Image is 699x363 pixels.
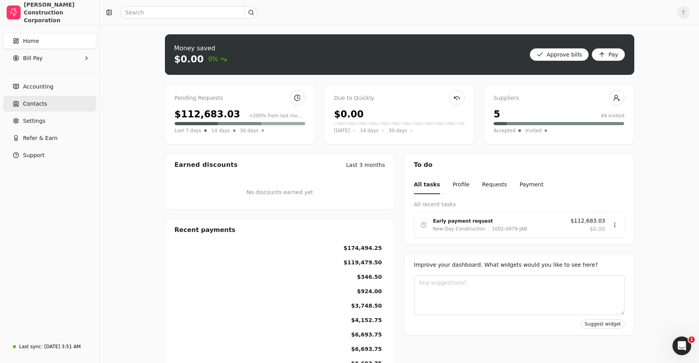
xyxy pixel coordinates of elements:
[351,345,382,353] div: $6,693.75
[3,340,96,354] a: Last sync:[DATE] 3:51 AM
[357,287,382,296] div: $924.00
[688,336,695,343] span: 1
[494,107,500,121] div: 5
[174,53,204,66] div: $0.00
[334,94,465,103] div: Due to Quickly
[581,319,624,329] button: Suggest widget
[23,151,44,159] span: Support
[23,100,47,108] span: Contacts
[351,302,382,310] div: $3,748.50
[3,113,96,129] a: Settings
[520,176,543,194] button: Payment
[24,1,93,24] div: [PERSON_NAME] Construction Corporation
[389,127,407,135] span: 30 days
[246,176,313,209] div: No discounts earned yet
[672,336,691,355] iframe: Intercom live chat
[530,48,589,61] button: Approve bills
[334,107,364,121] div: $0.00
[23,37,39,45] span: Home
[414,200,625,209] div: All recent tasks
[601,112,624,119] div: 49 invited
[414,176,440,194] button: All tasks
[592,48,625,61] button: Pay
[175,107,241,121] div: $112,683.03
[343,244,382,252] div: $174,494.25
[488,225,527,233] div: 1002-0979-JAB
[165,219,395,241] div: Recent payments
[453,176,470,194] button: Profile
[175,127,202,135] span: Last 7 days
[3,130,96,146] button: Refer & Earn
[3,50,96,66] button: Bill Pay
[23,134,58,142] span: Refer & Earn
[351,316,382,324] div: $4,152.75
[211,127,230,135] span: 14 days
[677,6,690,19] button: T
[494,127,515,135] span: Accepted
[433,217,565,225] div: Early payment request
[526,127,542,135] span: Invited
[19,343,42,350] div: Last sync:
[174,44,227,53] div: Money saved
[334,127,350,135] span: [DATE]
[494,94,624,103] div: Suppliers
[346,161,385,169] div: Last 3 months
[351,331,382,339] div: $6,693.75
[175,160,238,170] div: Earned discounts
[360,127,378,135] span: 14 days
[589,225,605,233] span: $0.00
[570,217,605,225] span: $112,683.03
[120,6,257,19] input: Search
[249,112,305,119] div: +200% from last month
[240,127,258,135] span: 30 days
[23,54,42,62] span: Bill Pay
[482,176,507,194] button: Requests
[3,147,96,163] button: Support
[44,343,81,350] div: [DATE] 3:51 AM
[357,273,382,281] div: $346.50
[3,33,96,49] a: Home
[3,96,96,112] a: Contacts
[175,94,305,103] div: Pending Requests
[208,55,227,64] span: 0%
[414,261,625,269] div: Improve your dashboard. What widgets would you like to see here?
[3,79,96,94] a: Accounting
[343,259,382,267] div: $119,479.50
[433,225,485,233] div: New-Day Construction
[23,117,45,125] span: Settings
[405,154,634,176] div: To do
[23,83,53,91] span: Accounting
